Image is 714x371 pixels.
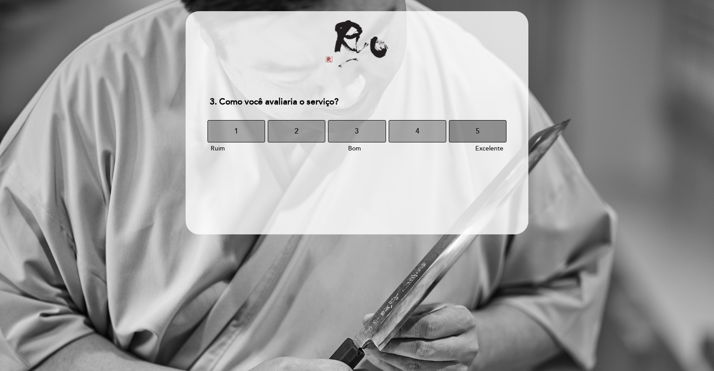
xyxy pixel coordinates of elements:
button: 1 [208,120,265,142]
button: 2 [268,120,325,142]
div: 3. Como você avaliaria o serviço? [203,91,511,113]
span: 1 [234,119,238,144]
span: 3 [355,119,359,144]
button: 4 [389,120,446,142]
span: 4 [415,119,419,144]
span: 2 [295,119,299,144]
button: 5 [449,120,506,142]
span: Bom [348,145,361,152]
img: header_1715978605.png [326,20,388,68]
span: Ruim [211,145,225,152]
span: 5 [476,119,480,144]
button: 3 [328,120,386,142]
span: Excelente [475,145,503,152]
